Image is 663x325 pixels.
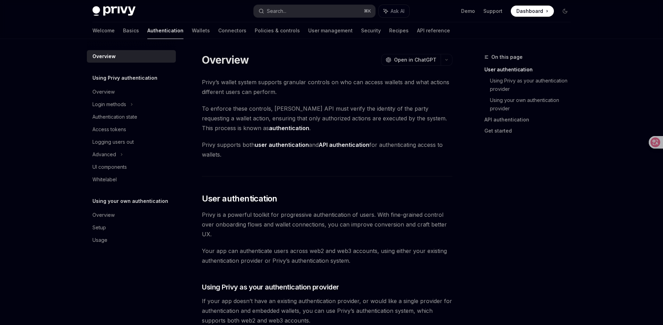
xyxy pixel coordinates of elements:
[202,210,452,239] span: Privy is a powerful toolkit for progressive authentication of users. With fine-grained control ov...
[147,22,183,39] a: Authentication
[92,150,116,159] div: Advanced
[92,211,115,219] div: Overview
[483,8,502,15] a: Support
[92,74,157,82] h5: Using Privy authentication
[87,86,176,98] a: Overview
[87,50,176,63] a: Overview
[92,100,126,109] div: Login methods
[381,54,441,66] button: Open in ChatGPT
[255,22,300,39] a: Policies & controls
[87,234,176,246] a: Usage
[92,236,107,244] div: Usage
[319,141,369,148] strong: API authentication
[490,95,576,114] a: Using your own authentication provider
[202,140,452,159] span: Privy supports both and for authenticating access to wallets.
[394,56,436,63] span: Open in ChatGPT
[87,209,176,221] a: Overview
[92,113,137,121] div: Authentication state
[92,125,126,134] div: Access tokens
[92,6,136,16] img: dark logo
[267,7,286,15] div: Search...
[87,136,176,148] a: Logging users out
[87,173,176,186] a: Whitelabel
[484,114,576,125] a: API authentication
[202,282,339,292] span: Using Privy as your authentication provider
[559,6,571,17] button: Toggle dark mode
[308,22,353,39] a: User management
[391,8,404,15] span: Ask AI
[92,52,116,61] div: Overview
[87,161,176,173] a: UI components
[417,22,450,39] a: API reference
[511,6,554,17] a: Dashboard
[218,22,246,39] a: Connectors
[516,8,543,15] span: Dashboard
[192,22,210,39] a: Wallets
[364,8,371,14] span: ⌘ K
[484,125,576,136] a: Get started
[87,123,176,136] a: Access tokens
[202,246,452,265] span: Your app can authenticate users across web2 and web3 accounts, using either your existing authent...
[92,138,134,146] div: Logging users out
[92,197,168,205] h5: Using your own authentication
[92,223,106,232] div: Setup
[255,141,309,148] strong: user authentication
[379,5,409,17] button: Ask AI
[202,77,452,97] span: Privy’s wallet system supports granular controls on who can access wallets and what actions diffe...
[461,8,475,15] a: Demo
[92,22,115,39] a: Welcome
[123,22,139,39] a: Basics
[490,75,576,95] a: Using Privy as your authentication provider
[87,221,176,234] a: Setup
[92,88,115,96] div: Overview
[87,111,176,123] a: Authentication state
[484,64,576,75] a: User authentication
[202,54,249,66] h1: Overview
[202,193,277,204] span: User authentication
[389,22,409,39] a: Recipes
[202,104,452,133] span: To enforce these controls, [PERSON_NAME] API must verify the identity of the party requesting a w...
[491,53,523,61] span: On this page
[92,163,127,171] div: UI components
[254,5,375,17] button: Search...⌘K
[269,125,309,132] strong: authentication
[92,175,117,184] div: Whitelabel
[361,22,381,39] a: Security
